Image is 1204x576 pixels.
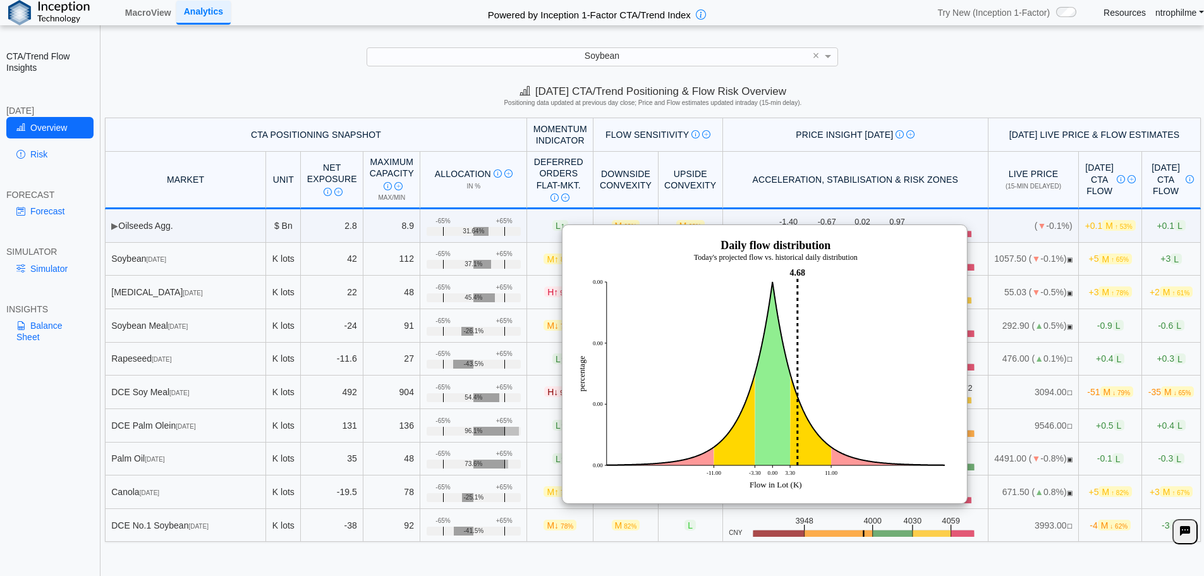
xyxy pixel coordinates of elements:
span: 79% [561,489,573,496]
span: [DATE] [168,323,188,330]
span: -0.3 [1158,453,1184,464]
text: 3172 [958,383,976,393]
div: +65% [496,517,513,525]
td: 9546.00 [988,409,1079,443]
img: Info [494,169,502,178]
text: 4059 [942,517,961,526]
div: FORECAST [6,189,94,200]
span: L [1112,453,1124,464]
span: -43.5% [463,360,483,368]
span: +0.3 [1157,353,1185,364]
span: M [612,220,640,231]
td: K lots [266,243,301,276]
span: L [552,453,568,464]
div: SIMULATOR [6,246,94,257]
a: Balance Sheet [6,315,94,348]
h2: Powered by Inception 1-Factor CTA/Trend Index [483,4,696,21]
div: -65% [435,450,450,458]
span: ▲ [1035,321,1043,331]
div: Soybean [111,253,260,264]
span: [DATE] [152,356,171,363]
span: [DATE] [140,489,159,496]
span: ↓ [554,321,559,331]
td: 22 [301,276,363,309]
td: 3993.00 [988,509,1079,542]
th: Upside Convexity [659,152,723,209]
span: H [544,386,576,397]
td: K lots [266,475,301,509]
td: 136 [363,409,420,443]
td: 48 [363,443,420,476]
td: 476.00 ( 0.1%) [988,343,1079,376]
span: L [552,220,568,231]
div: Soybean Meal [111,320,260,331]
span: Soybean [585,51,619,61]
div: [MEDICAL_DATA] [111,286,260,298]
div: Flow Sensitivity [600,129,716,140]
span: +3 [1088,286,1131,297]
span: OPEN: Market session is currently open. [1067,489,1073,496]
text: -1.40 [780,217,798,226]
td: 42 [301,243,363,276]
div: -65% [435,517,450,525]
span: [DATE] [147,256,166,263]
span: L [1171,254,1182,264]
span: Max/Min [378,194,405,201]
span: ▲ [1035,487,1043,497]
span: +2 [1150,286,1193,297]
td: K lots [266,376,301,409]
span: 63% [688,223,701,230]
a: Resources [1104,7,1146,18]
span: 94% [560,290,573,297]
div: Maximum Capacity [370,156,414,191]
span: L [1173,453,1184,464]
td: 112 [363,243,420,276]
span: ↓ 79% [1112,389,1130,396]
th: [DATE] Live Price & Flow Estimates [988,118,1201,152]
span: ↑ [561,353,565,364]
img: Read More [394,182,403,190]
span: ↑ 82% [1111,489,1129,496]
span: (15-min delayed) [1006,183,1061,190]
span: OPEN: Market session is currently open. [1067,323,1073,330]
span: L [552,353,568,364]
span: ↓ 62% [1110,523,1128,530]
img: Info [550,193,559,202]
span: ▼ [1032,254,1041,264]
span: × [813,50,820,61]
span: +0.4 [1096,353,1124,364]
span: ▼ [1038,221,1047,231]
div: DCE Soy Meal [111,386,260,398]
div: +65% [496,450,513,458]
span: NO FEED: Live data feed not provided for this market. [1067,423,1073,430]
div: Palm Oil [111,453,260,464]
span: ↑ 78% [1111,290,1129,297]
span: L [552,420,568,431]
span: CNY [729,529,742,537]
span: ↓ [554,387,558,397]
div: Allocation [427,168,521,180]
a: Simulator [6,258,94,279]
span: in % [466,183,480,190]
td: 2.8 [301,209,363,243]
td: 904 [363,376,420,409]
span: ↑ [561,221,565,231]
img: Info [691,130,700,138]
td: 671.50 ( 0.8%) [988,475,1079,509]
div: Rapeseed [111,353,260,364]
span: 84% [561,256,573,263]
td: 131 [301,409,363,443]
div: +65% [496,218,513,225]
span: +3 [1160,254,1182,264]
span: L [1173,320,1184,331]
span: 73.6% [465,460,482,468]
span: M [544,320,576,331]
span: -4 [1090,520,1131,530]
span: M [1098,486,1131,497]
td: K lots [266,409,301,443]
th: Acceleration, Stabilisation & Risk Zones [723,152,988,209]
th: Momentum Indicator [527,118,593,152]
th: Downside Convexity [593,152,658,209]
span: +3 [1150,486,1193,497]
span: +5 [1088,254,1131,264]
